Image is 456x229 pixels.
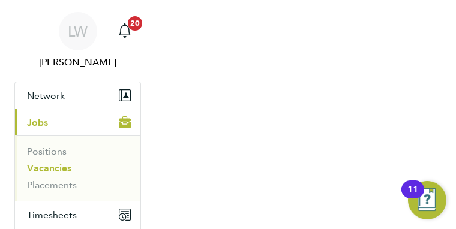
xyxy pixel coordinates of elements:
a: 20 [113,12,137,50]
button: Network [15,82,140,109]
a: Positions [27,146,67,157]
a: Vacancies [27,162,71,174]
div: 11 [407,189,418,205]
div: Jobs [15,135,140,201]
a: Placements [27,179,77,191]
span: 20 [128,16,142,31]
span: Lana Williams [14,55,141,70]
button: Open Resource Center, 11 new notifications [408,181,446,219]
span: LW [68,23,88,39]
span: Jobs [27,117,48,128]
a: LW[PERSON_NAME] [14,12,141,70]
span: Network [27,90,65,101]
span: Timesheets [27,209,77,221]
button: Timesheets [15,201,140,228]
button: Jobs [15,109,140,135]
